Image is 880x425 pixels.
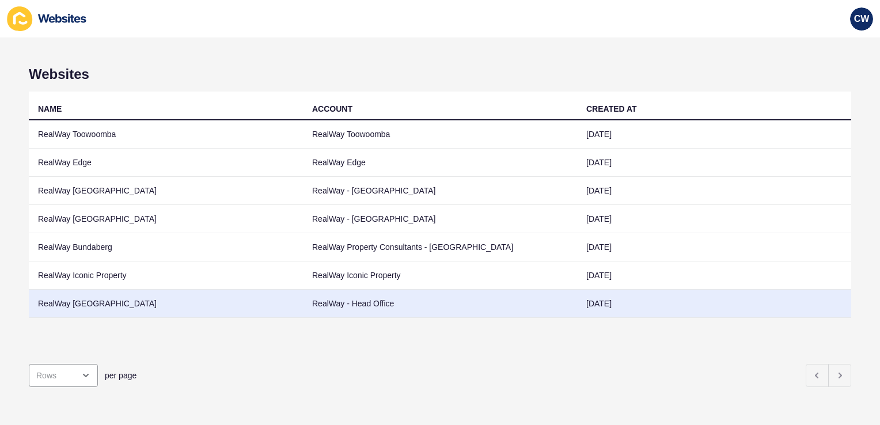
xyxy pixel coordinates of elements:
span: per page [105,370,136,381]
h1: Websites [29,66,851,82]
div: open menu [29,364,98,387]
td: [DATE] [577,149,851,177]
div: NAME [38,103,62,115]
td: RealWay [GEOGRAPHIC_DATA] [29,290,303,318]
div: ACCOUNT [312,103,352,115]
td: RealWay Iconic Property [29,261,303,290]
td: RealWay Toowoomba [303,120,577,149]
div: CREATED AT [586,103,637,115]
td: [DATE] [577,261,851,290]
td: RealWay Bundaberg [29,233,303,261]
td: RealWay Iconic Property [303,261,577,290]
td: RealWay [GEOGRAPHIC_DATA] [29,205,303,233]
td: RealWay Property Consultants - [GEOGRAPHIC_DATA] [303,233,577,261]
td: [DATE] [577,205,851,233]
td: [DATE] [577,120,851,149]
td: RealWay - Head Office [303,290,577,318]
span: CW [854,13,870,25]
td: [DATE] [577,290,851,318]
td: RealWay Edge [303,149,577,177]
td: RealWay - [GEOGRAPHIC_DATA] [303,177,577,205]
td: RealWay Edge [29,149,303,177]
td: [DATE] [577,177,851,205]
td: RealWay - [GEOGRAPHIC_DATA] [303,205,577,233]
td: RealWay [GEOGRAPHIC_DATA] [29,177,303,205]
td: RealWay Toowoomba [29,120,303,149]
td: [DATE] [577,233,851,261]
